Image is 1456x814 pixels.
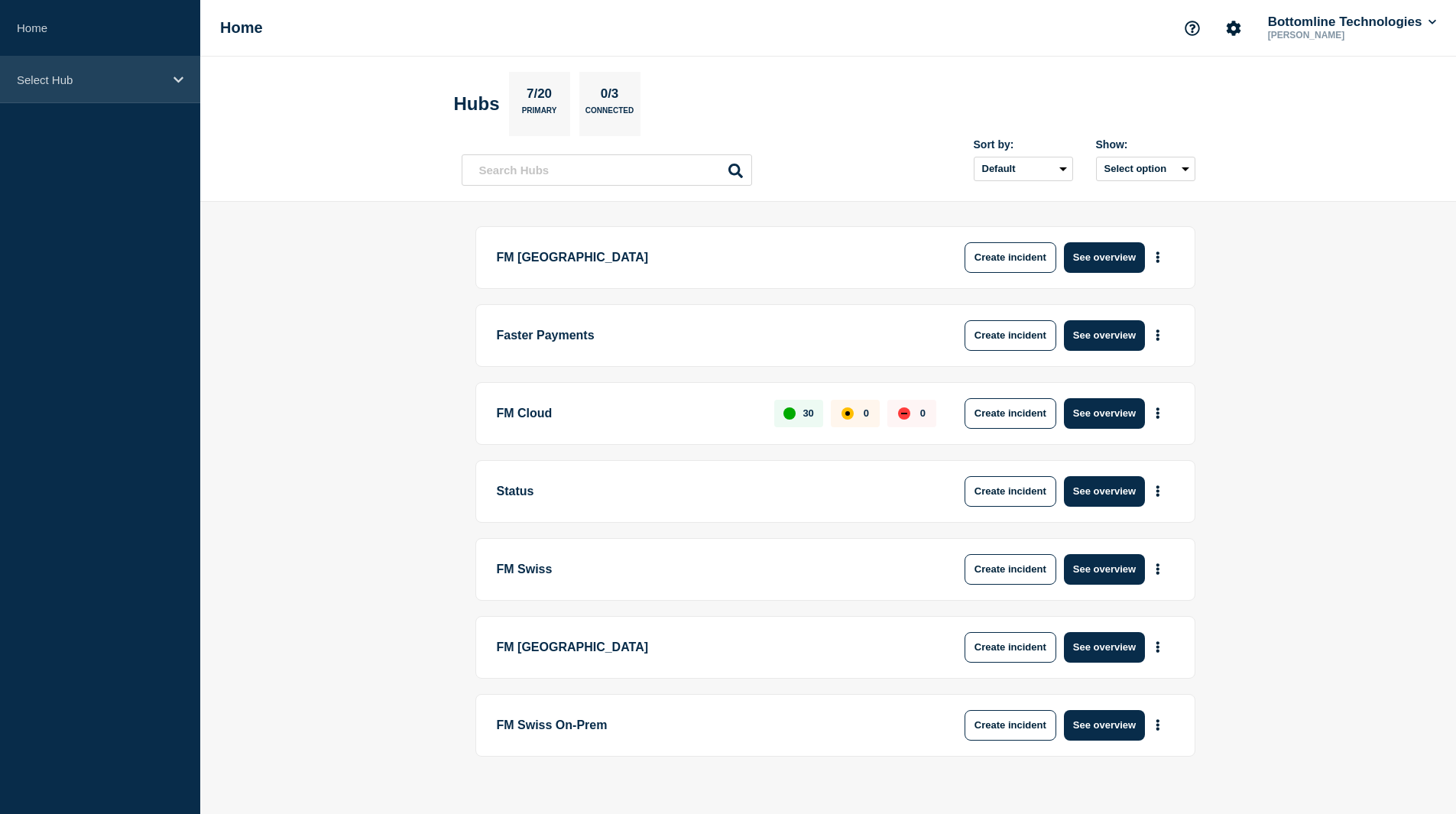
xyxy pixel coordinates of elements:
[841,407,854,420] div: affected
[1148,711,1168,739] button: More actions
[974,157,1073,181] select: Sort by
[220,19,263,37] h1: Home
[1148,633,1168,661] button: More actions
[965,242,1056,273] button: Create incident
[1096,157,1195,181] button: Select option
[1148,555,1168,583] button: More actions
[497,554,919,585] p: FM Swiss
[965,632,1056,663] button: Create incident
[974,138,1073,151] div: Sort by:
[1064,398,1145,429] button: See overview
[497,632,919,663] p: FM [GEOGRAPHIC_DATA]
[1148,243,1168,271] button: More actions
[1265,30,1424,41] p: [PERSON_NAME]
[522,106,557,122] p: Primary
[1265,15,1439,30] button: Bottomline Technologies
[1064,242,1145,273] button: See overview
[1064,554,1145,585] button: See overview
[965,476,1056,507] button: Create incident
[497,476,919,507] p: Status
[1064,710,1145,741] button: See overview
[1064,476,1145,507] button: See overview
[965,320,1056,351] button: Create incident
[462,154,752,186] input: Search Hubs
[497,710,919,741] p: FM Swiss On-Prem
[17,73,164,86] p: Select Hub
[595,86,624,106] p: 0/3
[1218,12,1250,44] button: Account settings
[520,86,557,106] p: 7/20
[1096,138,1195,151] div: Show:
[898,407,910,420] div: down
[1176,12,1208,44] button: Support
[920,407,926,419] p: 0
[965,398,1056,429] button: Create incident
[497,242,919,273] p: FM [GEOGRAPHIC_DATA]
[803,407,813,419] p: 30
[585,106,634,122] p: Connected
[1148,477,1168,505] button: More actions
[454,93,500,115] h2: Hubs
[1148,399,1168,427] button: More actions
[965,554,1056,585] button: Create incident
[1064,320,1145,351] button: See overview
[497,320,919,351] p: Faster Payments
[1064,632,1145,663] button: See overview
[497,398,757,429] p: FM Cloud
[965,710,1056,741] button: Create incident
[864,407,869,419] p: 0
[1148,321,1168,349] button: More actions
[783,407,796,420] div: up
